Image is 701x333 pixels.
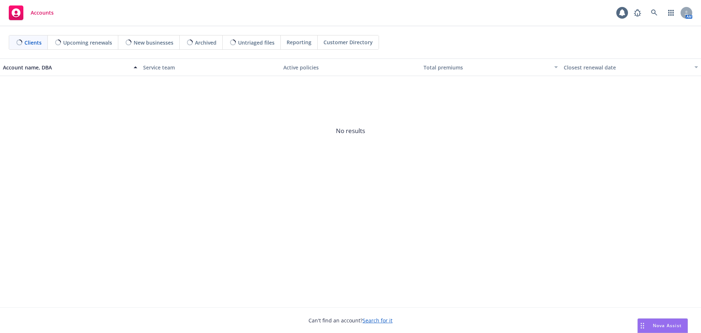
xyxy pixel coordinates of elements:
button: Nova Assist [637,318,688,333]
a: Report a Bug [630,5,645,20]
div: Total premiums [424,64,550,71]
a: Search for it [363,317,392,324]
span: Archived [195,39,217,46]
span: Reporting [287,38,311,46]
a: Accounts [6,3,57,23]
span: Upcoming renewals [63,39,112,46]
button: Total premiums [421,58,561,76]
button: Active policies [280,58,421,76]
a: Search [647,5,662,20]
button: Closest renewal date [561,58,701,76]
span: Customer Directory [323,38,373,46]
div: Account name, DBA [3,64,129,71]
span: Can't find an account? [309,317,392,324]
span: Nova Assist [653,322,682,329]
div: Service team [143,64,277,71]
div: Active policies [283,64,418,71]
span: Accounts [31,10,54,16]
span: New businesses [134,39,173,46]
button: Service team [140,58,280,76]
div: Drag to move [638,319,647,333]
span: Clients [24,39,42,46]
a: Switch app [664,5,678,20]
span: Untriaged files [238,39,275,46]
div: Closest renewal date [564,64,690,71]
